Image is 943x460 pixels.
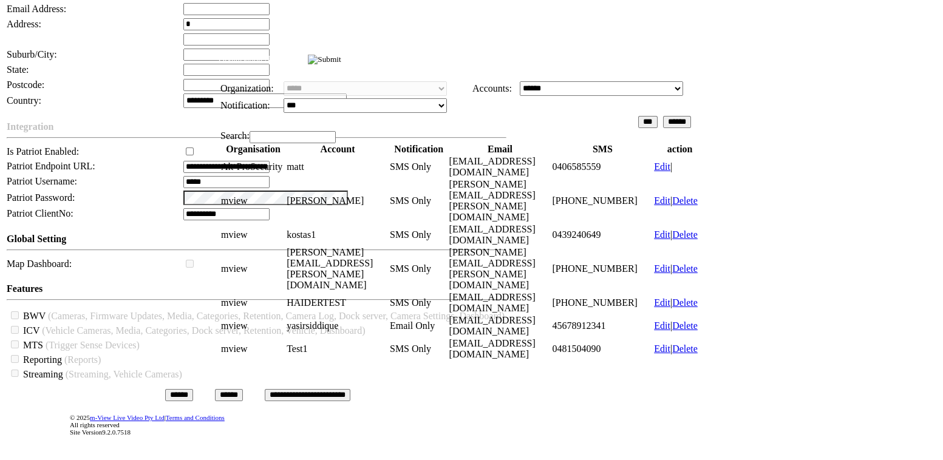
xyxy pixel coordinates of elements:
input: Submit [308,55,341,64]
td: [EMAIL_ADDRESS][DOMAIN_NAME] [449,155,552,178]
span: Accounts: [472,83,512,93]
td: | [653,178,706,223]
a: Edit [654,297,670,308]
th: SMS [551,143,653,155]
th: Account: activate to sort column ascending [286,143,389,155]
td: [PERSON_NAME][EMAIL_ADDRESS][PERSON_NAME][DOMAIN_NAME] [449,178,552,223]
a: Edit [654,161,670,172]
th: Notification: activate to sort column ascending [389,143,449,155]
th: Organisation: activate to sort column descending [220,143,286,155]
td: [EMAIL_ADDRESS][DOMAIN_NAME] [449,223,552,246]
td: mview [220,337,286,360]
td: | [653,291,706,314]
td: 0439240649 [551,223,653,246]
td: | [653,337,706,360]
a: Delete [672,263,698,274]
a: Edit [654,195,670,206]
td: [PERSON_NAME] [286,178,389,223]
td: [EMAIL_ADDRESS][DOMAIN_NAME] [449,337,552,360]
a: Delete [672,297,698,308]
th: action: activate to sort column ascending [653,143,706,155]
td: mview [220,246,286,291]
a: Delete [672,195,698,206]
td: | [653,155,706,178]
td: 45678912341 [551,314,653,337]
td: SMS Only [389,178,449,223]
td: [PERSON_NAME][EMAIL_ADDRESS][PERSON_NAME][DOMAIN_NAME] [286,246,389,291]
td: SMS Only [389,155,449,178]
a: Edit [654,263,670,274]
td: [PHONE_NUMBER] [551,246,653,291]
td: kostas1 [286,223,389,246]
a: Edit [654,229,670,240]
td: | [653,246,706,291]
td: HAIDERTEST [286,291,389,314]
td: [EMAIL_ADDRESS][DOMAIN_NAME] [449,314,552,337]
a: Edit [654,320,670,331]
td: [PERSON_NAME][EMAIL_ADDRESS][PERSON_NAME][DOMAIN_NAME] [449,246,552,291]
td: SMS Only [389,223,449,246]
td: [PHONE_NUMBER] [551,291,653,314]
td: mview [220,223,286,246]
input: Search: [250,131,336,143]
td: SMS Only [389,337,449,360]
a: Delete [672,229,698,240]
span: Organization: [220,83,274,93]
td: Test1 [286,337,389,360]
span: Organisation Notification [219,55,305,64]
td: [EMAIL_ADDRESS][DOMAIN_NAME] [449,291,552,314]
td: mview [220,314,286,337]
td: 0481504090 [551,337,653,360]
td: Email Only [389,314,449,337]
label: Search: [220,130,336,141]
td: matt [286,155,389,178]
th: Email: activate to sort column ascending [449,143,552,155]
td: SMS Only [389,291,449,314]
td: Alt-ProSecurity [220,155,286,178]
td: yasirsiddique [286,314,389,337]
span: Notification: [220,100,270,110]
td: | [653,314,706,337]
a: Delete [672,320,698,331]
td: mview [220,178,286,223]
a: Edit [654,343,670,354]
td: 0406585559 [551,155,653,178]
a: Delete [672,343,698,354]
td: SMS Only [389,246,449,291]
td: mview [220,291,286,314]
td: | [653,223,706,246]
td: [PHONE_NUMBER] [551,178,653,223]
